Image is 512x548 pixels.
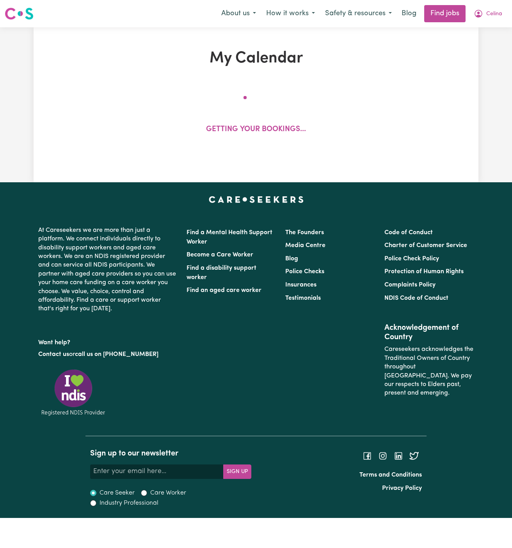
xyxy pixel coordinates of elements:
a: Police Check Policy [384,256,439,262]
button: Subscribe [223,464,251,479]
a: Complaints Policy [384,282,436,288]
a: Follow Careseekers on Twitter [409,452,419,459]
a: Careseekers home page [209,196,304,203]
p: or [38,347,177,362]
span: Celina [486,10,502,18]
a: Blog [397,5,421,22]
p: Getting your bookings... [206,124,306,135]
a: Find a disability support worker [187,265,256,281]
a: call us on [PHONE_NUMBER] [75,351,158,358]
a: Police Checks [285,269,324,275]
button: Safety & resources [320,5,397,22]
p: Careseekers acknowledges the Traditional Owners of Country throughout [GEOGRAPHIC_DATA]. We pay o... [384,342,474,400]
a: Find jobs [424,5,466,22]
a: Insurances [285,282,316,288]
button: About us [216,5,261,22]
a: Terms and Conditions [359,472,422,478]
a: Contact us [38,351,69,358]
img: Registered NDIS provider [38,368,108,417]
a: The Founders [285,230,324,236]
h1: My Calendar [75,49,437,68]
a: Testimonials [285,295,321,301]
button: My Account [469,5,507,22]
a: Follow Careseekers on LinkedIn [394,452,403,459]
a: Careseekers logo [5,5,34,23]
a: Privacy Policy [382,485,422,491]
a: Charter of Customer Service [384,242,467,249]
a: Follow Careseekers on Facebook [363,452,372,459]
a: Code of Conduct [384,230,433,236]
label: Care Seeker [100,488,135,498]
a: Find an aged care worker [187,287,261,294]
a: Become a Care Worker [187,252,253,258]
a: NDIS Code of Conduct [384,295,448,301]
a: Follow Careseekers on Instagram [378,452,388,459]
img: Careseekers logo [5,7,34,21]
a: Find a Mental Health Support Worker [187,230,272,245]
a: Media Centre [285,242,325,249]
label: Industry Professional [100,498,158,508]
p: At Careseekers we are more than just a platform. We connect individuals directly to disability su... [38,223,177,317]
input: Enter your email here... [90,464,224,479]
a: Blog [285,256,298,262]
label: Care Worker [150,488,186,498]
h2: Acknowledgement of Country [384,323,474,342]
p: Want help? [38,335,177,347]
a: Protection of Human Rights [384,269,464,275]
button: How it works [261,5,320,22]
h2: Sign up to our newsletter [90,449,251,458]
